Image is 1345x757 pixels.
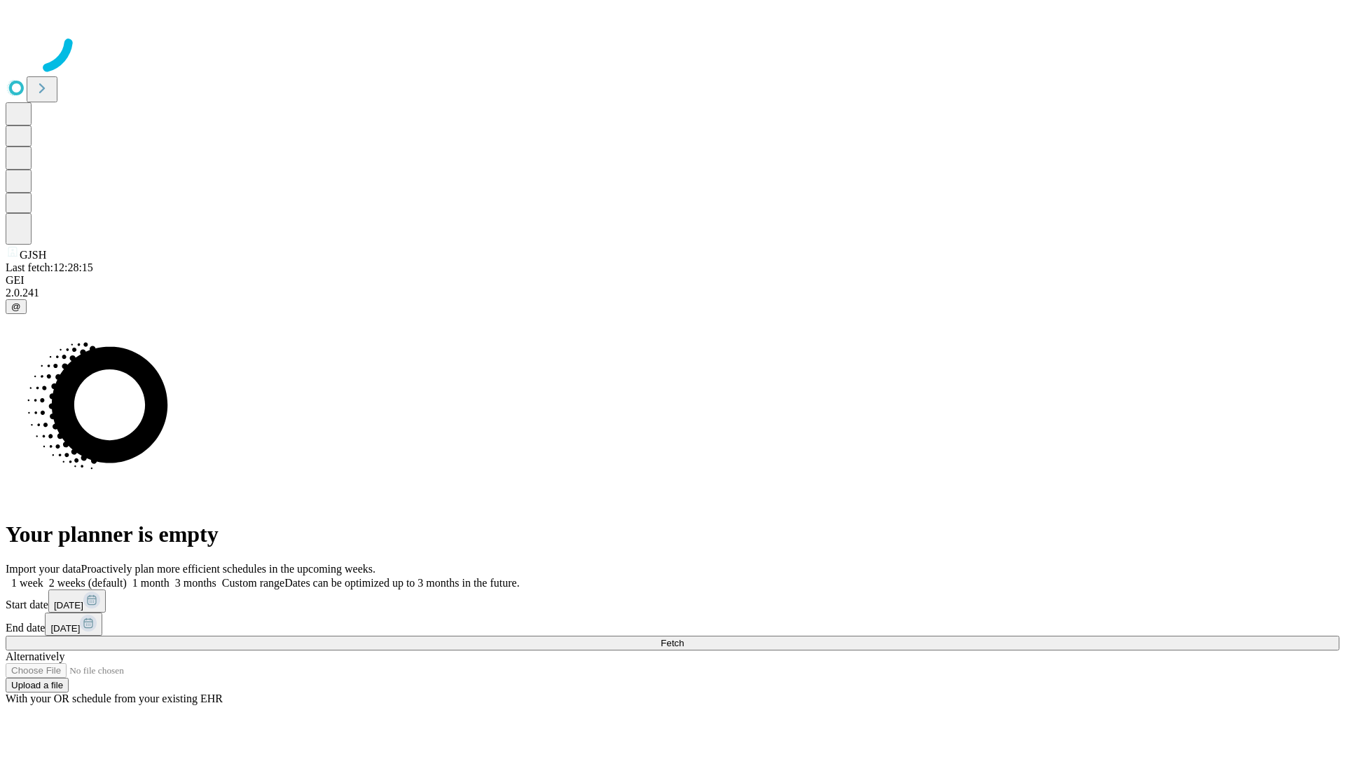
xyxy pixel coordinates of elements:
[48,589,106,613] button: [DATE]
[132,577,170,589] span: 1 month
[54,600,83,611] span: [DATE]
[661,638,684,648] span: Fetch
[6,287,1339,299] div: 2.0.241
[45,613,102,636] button: [DATE]
[20,249,46,261] span: GJSH
[175,577,216,589] span: 3 months
[6,299,27,314] button: @
[6,636,1339,650] button: Fetch
[6,589,1339,613] div: Start date
[6,261,93,273] span: Last fetch: 12:28:15
[6,521,1339,547] h1: Your planner is empty
[6,678,69,693] button: Upload a file
[6,693,223,704] span: With your OR schedule from your existing EHR
[50,623,80,634] span: [DATE]
[11,577,43,589] span: 1 week
[81,563,375,575] span: Proactively plan more efficient schedules in the upcoming weeks.
[6,274,1339,287] div: GEI
[222,577,284,589] span: Custom range
[11,301,21,312] span: @
[284,577,519,589] span: Dates can be optimized up to 3 months in the future.
[49,577,127,589] span: 2 weeks (default)
[6,563,81,575] span: Import your data
[6,650,64,662] span: Alternatively
[6,613,1339,636] div: End date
